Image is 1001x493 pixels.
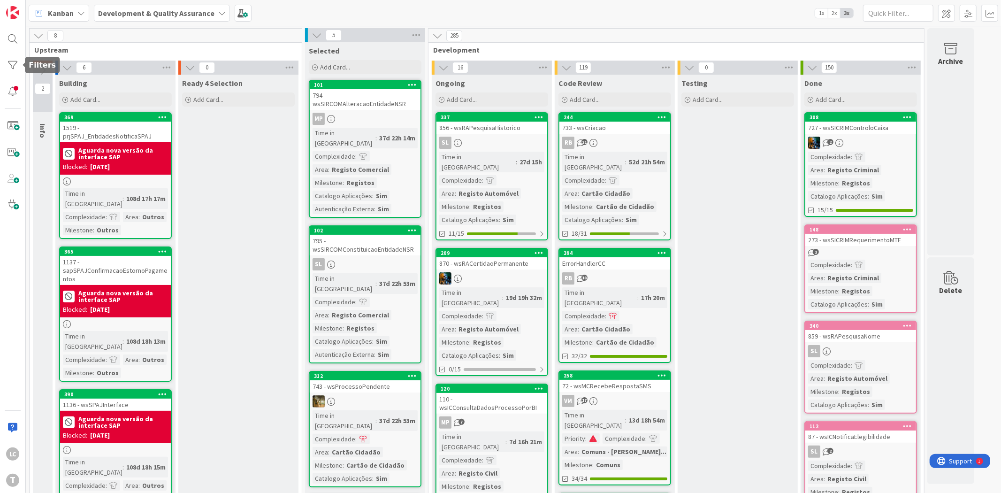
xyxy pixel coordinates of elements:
[592,201,594,212] span: :
[436,257,547,270] div: 870 - wsRACertidaoPermanente
[449,364,461,374] span: 0/15
[63,431,87,440] div: Blocked:
[375,133,377,143] span: :
[805,113,916,122] div: 308
[6,6,19,19] img: Visit kanbanzone.com
[140,354,167,365] div: Outros
[328,310,329,320] span: :
[439,137,451,149] div: SL
[439,416,451,429] div: MP
[851,152,852,162] span: :
[825,273,881,283] div: Registo Criminal
[374,204,375,214] span: :
[639,293,667,303] div: 17h 20m
[824,273,825,283] span: :
[456,188,521,199] div: Registo Automóvel
[374,191,390,201] div: Sim
[372,191,374,201] span: :
[821,62,837,73] span: 150
[138,354,140,365] span: :
[517,157,544,167] div: 27d 15h
[436,78,465,88] span: Ongoing
[693,95,723,104] span: Add Card...
[562,324,578,334] div: Area
[60,399,171,411] div: 1136 - wsSPAJInterface
[605,175,606,185] span: :
[840,178,872,188] div: Registos
[439,215,499,225] div: Catalogo Aplicações
[309,46,339,55] span: Selected
[559,272,670,285] div: RB
[581,139,588,145] span: 21
[60,390,171,411] div: 3901136 - wsSPAJInterface
[559,371,670,392] div: 25872 - wsMCRecebeRespostaSMS
[698,62,714,73] span: 0
[63,331,122,352] div: Time in [GEOGRAPHIC_DATA]
[436,113,547,122] div: 337
[106,354,107,365] span: :
[70,95,100,104] span: Add Card...
[805,345,916,357] div: SL
[808,400,868,410] div: Catalogo Aplicações
[446,30,462,41] span: 285
[564,114,670,121] div: 244
[313,273,375,294] div: Time in [GEOGRAPHIC_DATA]
[578,324,579,334] span: :
[138,212,140,222] span: :
[808,345,820,357] div: SL
[63,368,93,378] div: Milestone
[436,113,547,134] div: 337856 - wsRAPesquisaHistorico
[447,95,477,104] span: Add Card...
[313,151,355,162] div: Complexidade
[313,113,325,125] div: MP
[562,395,574,407] div: VM
[48,8,74,19] span: Kanban
[559,249,670,270] div: 394ErrorHandlerCC
[313,191,372,201] div: Catalogo Aplicações
[313,310,328,320] div: Area
[313,204,374,214] div: Autenticação Externa
[605,311,606,321] span: :
[805,422,916,431] div: 112
[60,247,171,256] div: 365
[840,386,872,397] div: Registos
[34,45,290,54] span: Upstream
[637,293,639,303] span: :
[326,30,342,41] span: 5
[482,175,483,185] span: :
[439,188,455,199] div: Area
[439,337,469,347] div: Milestone
[562,337,592,347] div: Milestone
[449,229,464,239] span: 11/15
[375,278,377,289] span: :
[377,416,418,426] div: 37d 22h 53m
[559,371,670,380] div: 258
[106,212,107,222] span: :
[471,337,504,347] div: Registos
[63,225,93,235] div: Milestone
[439,287,502,308] div: Time in [GEOGRAPHIC_DATA]
[805,234,916,246] div: 273 - wsSICRIMRequerimentoMTE
[78,290,168,303] b: Aguarda nova versão da interface SAP
[828,8,841,18] span: 2x
[124,336,168,347] div: 108d 18h 13m
[499,350,500,361] span: :
[38,123,47,138] span: Info
[581,397,588,403] span: 17
[439,311,482,321] div: Complexidade
[559,137,670,149] div: RB
[805,446,916,458] div: SL
[603,433,645,444] div: Complexidade
[313,349,374,360] div: Autenticação Externa
[313,177,343,188] div: Milestone
[439,350,499,361] div: Catalogo Aplicações
[313,434,355,444] div: Complexidade
[808,286,838,296] div: Milestone
[78,147,168,160] b: Aguarda nova versão da interface SAP
[375,204,391,214] div: Sim
[439,201,469,212] div: Milestone
[441,250,547,256] div: 209
[29,61,56,69] h5: Filters
[815,8,828,18] span: 1x
[90,162,110,172] div: [DATE]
